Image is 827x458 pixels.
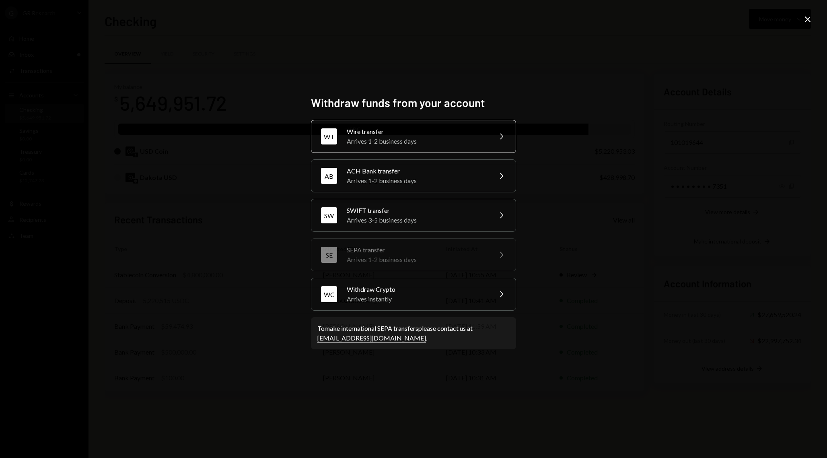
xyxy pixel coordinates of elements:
[347,215,487,225] div: Arrives 3-5 business days
[311,95,516,111] h2: Withdraw funds from your account
[311,238,516,271] button: SESEPA transferArrives 1-2 business days
[317,324,510,343] div: To make international SEPA transfers please contact us at .
[347,206,487,215] div: SWIFT transfer
[317,334,426,342] a: [EMAIL_ADDRESS][DOMAIN_NAME]
[347,255,487,264] div: Arrives 1-2 business days
[347,166,487,176] div: ACH Bank transfer
[347,294,487,304] div: Arrives instantly
[347,285,487,294] div: Withdraw Crypto
[311,120,516,153] button: WTWire transferArrives 1-2 business days
[321,128,337,144] div: WT
[347,127,487,136] div: Wire transfer
[347,136,487,146] div: Arrives 1-2 business days
[347,245,487,255] div: SEPA transfer
[311,159,516,192] button: ABACH Bank transferArrives 1-2 business days
[321,168,337,184] div: AB
[347,176,487,186] div: Arrives 1-2 business days
[321,207,337,223] div: SW
[311,278,516,311] button: WCWithdraw CryptoArrives instantly
[321,247,337,263] div: SE
[311,199,516,232] button: SWSWIFT transferArrives 3-5 business days
[321,286,337,302] div: WC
